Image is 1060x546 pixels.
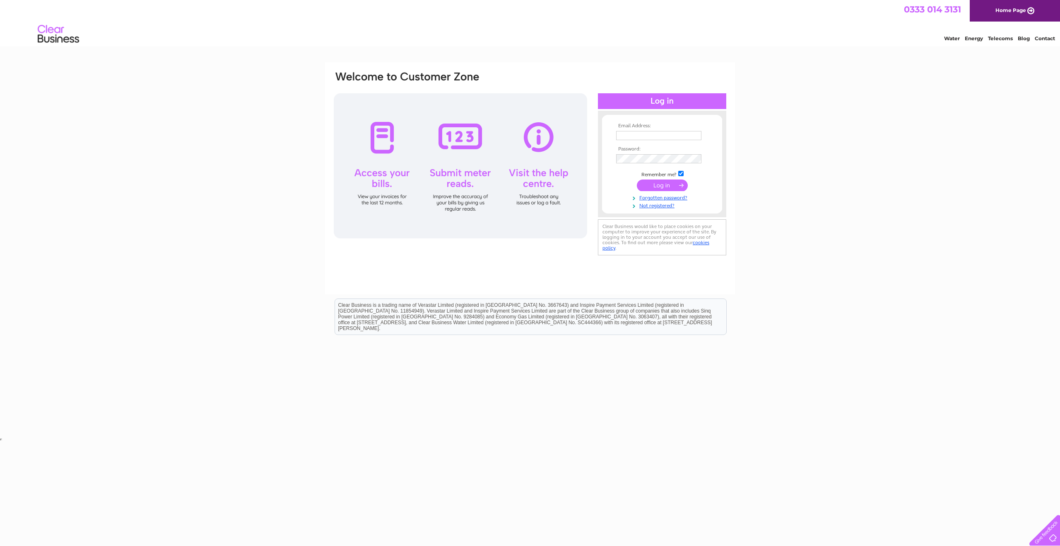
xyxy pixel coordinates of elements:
td: Remember me? [614,170,710,178]
a: Contact [1035,35,1055,41]
div: Clear Business would like to place cookies on your computer to improve your experience of the sit... [598,219,726,255]
a: cookies policy [602,240,709,251]
th: Email Address: [614,123,710,129]
a: Energy [965,35,983,41]
input: Submit [637,180,688,191]
a: Telecoms [988,35,1013,41]
img: logo.png [37,22,79,47]
a: Not registered? [616,201,710,209]
a: 0333 014 3131 [904,4,961,15]
a: Water [944,35,960,41]
a: Forgotten password? [616,193,710,201]
a: Blog [1018,35,1030,41]
div: Clear Business is a trading name of Verastar Limited (registered in [GEOGRAPHIC_DATA] No. 3667643... [335,5,726,40]
th: Password: [614,146,710,152]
